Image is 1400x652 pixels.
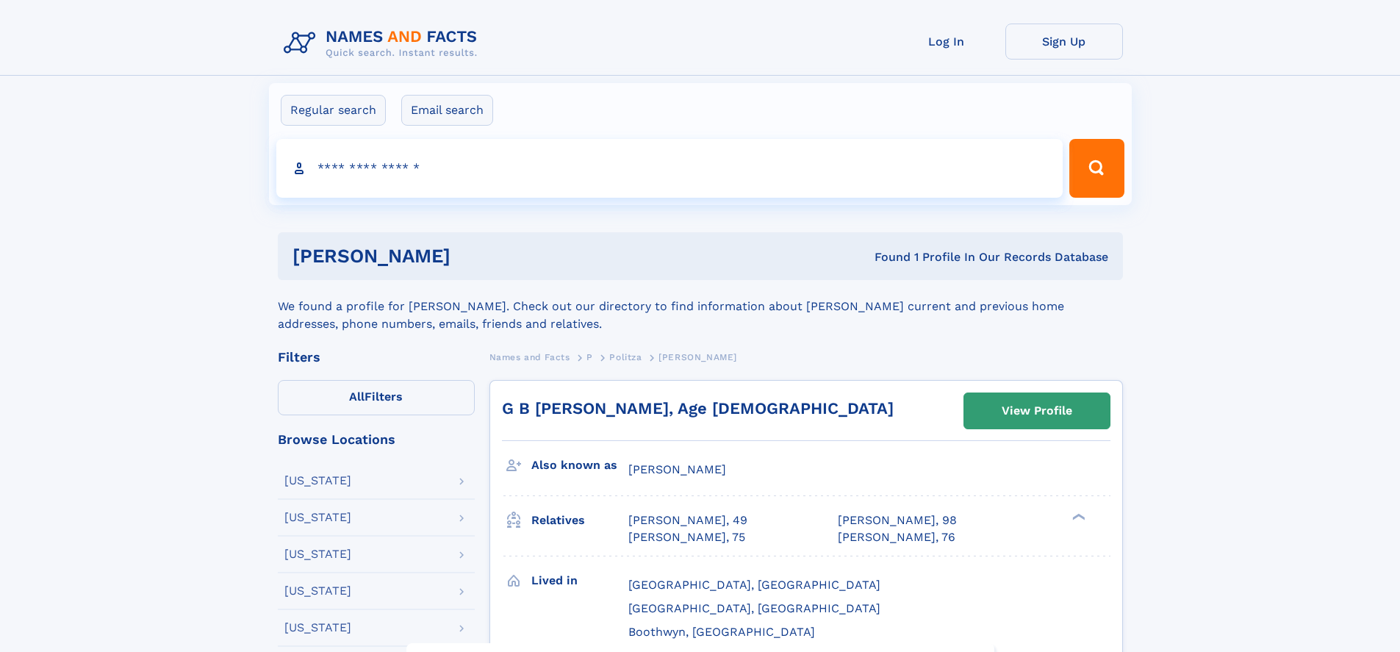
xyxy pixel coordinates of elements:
[292,247,663,265] h1: [PERSON_NAME]
[278,380,475,415] label: Filters
[284,622,351,634] div: [US_STATE]
[838,512,957,529] a: [PERSON_NAME], 98
[838,529,955,545] a: [PERSON_NAME], 76
[628,625,815,639] span: Boothwyn, [GEOGRAPHIC_DATA]
[628,462,726,476] span: [PERSON_NAME]
[1002,394,1072,428] div: View Profile
[284,548,351,560] div: [US_STATE]
[276,139,1063,198] input: search input
[278,433,475,446] div: Browse Locations
[1069,512,1086,522] div: ❯
[628,512,747,529] a: [PERSON_NAME], 49
[349,390,365,404] span: All
[628,601,880,615] span: [GEOGRAPHIC_DATA], [GEOGRAPHIC_DATA]
[1005,24,1123,60] a: Sign Up
[531,568,628,593] h3: Lived in
[628,578,880,592] span: [GEOGRAPHIC_DATA], [GEOGRAPHIC_DATA]
[1069,139,1124,198] button: Search Button
[281,95,386,126] label: Regular search
[502,399,894,418] a: G B [PERSON_NAME], Age [DEMOGRAPHIC_DATA]
[278,351,475,364] div: Filters
[284,585,351,597] div: [US_STATE]
[531,453,628,478] h3: Also known as
[888,24,1005,60] a: Log In
[964,393,1110,429] a: View Profile
[628,529,745,545] a: [PERSON_NAME], 75
[531,508,628,533] h3: Relatives
[586,348,593,366] a: P
[609,348,642,366] a: Politza
[278,24,489,63] img: Logo Names and Facts
[586,352,593,362] span: P
[489,348,570,366] a: Names and Facts
[284,512,351,523] div: [US_STATE]
[658,352,737,362] span: [PERSON_NAME]
[609,352,642,362] span: Politza
[662,249,1108,265] div: Found 1 Profile In Our Records Database
[401,95,493,126] label: Email search
[284,475,351,487] div: [US_STATE]
[278,280,1123,333] div: We found a profile for [PERSON_NAME]. Check out our directory to find information about [PERSON_N...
